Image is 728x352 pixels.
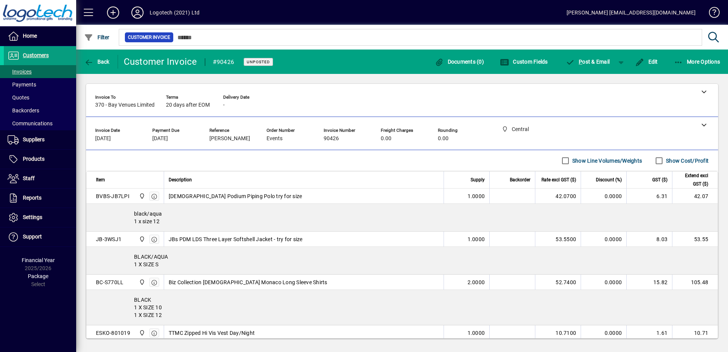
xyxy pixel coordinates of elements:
[626,232,672,247] td: 8.03
[581,275,626,290] td: 0.0000
[540,235,576,243] div: 53.5500
[137,192,146,200] span: Central
[677,171,708,188] span: Extend excl GST ($)
[500,59,548,65] span: Custom Fields
[96,329,130,337] div: ESKO-801019
[22,257,55,263] span: Financial Year
[76,55,118,69] app-page-header-button: Back
[223,102,225,108] span: -
[468,278,485,286] span: 2.0000
[8,69,32,75] span: Invoices
[567,6,696,19] div: [PERSON_NAME] [EMAIL_ADDRESS][DOMAIN_NAME]
[468,235,485,243] span: 1.0000
[510,176,530,184] span: Backorder
[169,278,327,286] span: Biz Collection [DEMOGRAPHIC_DATA] Monaco Long Sleeve Shirts
[540,329,576,337] div: 10.7100
[581,325,626,341] td: 0.0000
[4,117,76,130] a: Communications
[540,278,576,286] div: 52.7400
[267,136,283,142] span: Events
[23,234,42,240] span: Support
[579,59,582,65] span: P
[213,56,235,68] div: #90426
[635,59,658,65] span: Edit
[664,157,709,165] label: Show Cost/Profit
[150,6,200,19] div: Logotech (2021) Ltd
[137,329,146,337] span: Central
[672,189,718,204] td: 42.07
[4,130,76,149] a: Suppliers
[166,102,210,108] span: 20 days after EOM
[540,192,576,200] div: 42.0700
[169,329,255,337] span: TTMC Zipped Hi Vis Vest Day/Night
[28,273,48,279] span: Package
[101,6,125,19] button: Add
[652,176,667,184] span: GST ($)
[96,192,129,200] div: BVBS-JB7LPI
[626,325,672,341] td: 1.61
[596,176,622,184] span: Discount (%)
[468,192,485,200] span: 1.0000
[152,136,168,142] span: [DATE]
[125,6,150,19] button: Profile
[137,278,146,286] span: Central
[703,2,718,26] a: Knowledge Base
[581,232,626,247] td: 0.0000
[169,235,303,243] span: JBs PDM LDS Three Layer Softshell Jacket - try for size
[626,189,672,204] td: 6.31
[23,195,42,201] span: Reports
[86,290,718,325] div: BLACK 1 X SIZE 10 1 X SIZE 12
[468,329,485,337] span: 1.0000
[498,55,550,69] button: Custom Fields
[84,59,110,65] span: Back
[4,189,76,208] a: Reports
[672,232,718,247] td: 53.55
[4,91,76,104] a: Quotes
[96,176,105,184] span: Item
[8,120,53,126] span: Communications
[581,189,626,204] td: 0.0000
[4,150,76,169] a: Products
[471,176,485,184] span: Supply
[541,176,576,184] span: Rate excl GST ($)
[23,214,42,220] span: Settings
[672,55,722,69] button: More Options
[8,107,39,114] span: Backorders
[137,235,146,243] span: Central
[324,136,339,142] span: 90426
[381,136,391,142] span: 0.00
[84,34,110,40] span: Filter
[8,82,36,88] span: Payments
[95,102,155,108] span: 370 - Bay Venues Limited
[128,34,170,41] span: Customer Invoice
[633,55,660,69] button: Edit
[4,169,76,188] a: Staff
[23,52,49,58] span: Customers
[82,30,112,44] button: Filter
[209,136,250,142] span: [PERSON_NAME]
[23,156,45,162] span: Products
[23,33,37,39] span: Home
[169,176,192,184] span: Description
[4,227,76,246] a: Support
[124,56,197,68] div: Customer Invoice
[247,59,270,64] span: Unposted
[96,278,123,286] div: BC-S770LL
[169,192,302,200] span: [DEMOGRAPHIC_DATA] Podium Piping Polo try for size
[571,157,642,165] label: Show Line Volumes/Weights
[86,247,718,274] div: BLACK/AQUA 1 X SIZE S
[438,136,449,142] span: 0.00
[23,136,45,142] span: Suppliers
[434,59,484,65] span: Documents (0)
[86,204,718,231] div: black/aqua 1 x size 12
[4,27,76,46] a: Home
[95,136,111,142] span: [DATE]
[96,235,121,243] div: JB-3WSJ1
[8,94,29,101] span: Quotes
[4,65,76,78] a: Invoices
[82,55,112,69] button: Back
[672,325,718,341] td: 10.71
[562,55,614,69] button: Post & Email
[4,208,76,227] a: Settings
[4,78,76,91] a: Payments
